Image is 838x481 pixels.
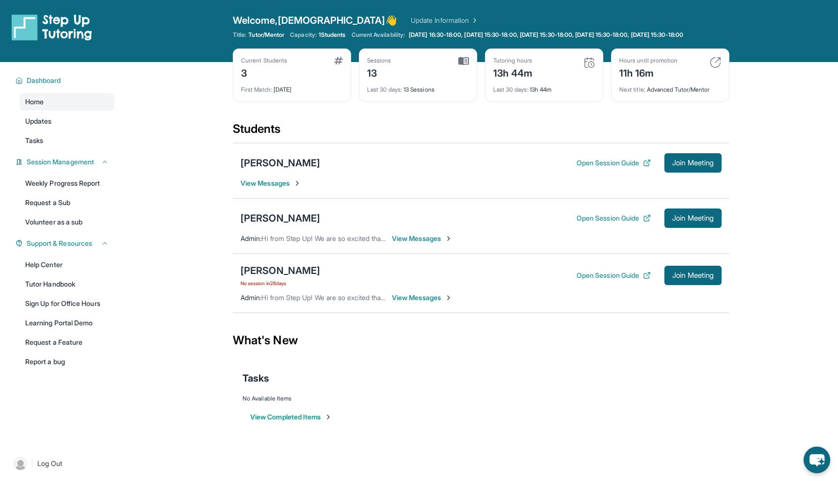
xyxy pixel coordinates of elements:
div: 13h 44m [493,64,533,80]
div: Students [233,121,729,143]
button: Dashboard [23,76,109,85]
button: Open Session Guide [577,271,651,280]
button: Join Meeting [664,208,722,228]
div: 11h 16m [619,64,677,80]
a: [DATE] 16:30-18:00, [DATE] 15:30-18:00, [DATE] 15:30-18:00, [DATE] 15:30-18:00, [DATE] 15:30-18:00 [407,31,685,39]
span: Capacity: [290,31,317,39]
span: Tutor/Mentor [248,31,284,39]
span: 1 Students [319,31,346,39]
span: First Match : [241,86,272,93]
div: 13 Sessions [367,80,469,94]
a: Tasks [19,132,114,149]
span: View Messages [392,234,452,243]
div: 13h 44m [493,80,595,94]
a: |Log Out [10,453,114,474]
a: Request a Feature [19,334,114,351]
img: card [458,57,469,65]
button: Support & Resources [23,239,109,248]
a: Updates [19,112,114,130]
img: Chevron-Right [445,294,452,302]
a: Request a Sub [19,194,114,211]
a: Report a bug [19,353,114,370]
span: Last 30 days : [493,86,528,93]
div: Sessions [367,57,391,64]
a: Home [19,93,114,111]
button: Open Session Guide [577,213,651,223]
span: Updates [25,116,52,126]
a: Weekly Progress Report [19,175,114,192]
a: Update Information [411,16,479,25]
span: Last 30 days : [367,86,402,93]
div: [PERSON_NAME] [241,156,320,170]
span: Next title : [619,86,645,93]
span: Tasks [242,371,269,385]
span: View Messages [241,178,301,188]
img: card [709,57,721,68]
img: logo [12,14,92,41]
div: Hours until promotion [619,57,677,64]
span: Welcome, [DEMOGRAPHIC_DATA] 👋 [233,14,397,27]
span: Admin : [241,234,261,242]
button: Open Session Guide [577,158,651,168]
span: Join Meeting [672,160,714,166]
div: [PERSON_NAME] [241,211,320,225]
div: Advanced Tutor/Mentor [619,80,721,94]
img: Chevron-Right [445,235,452,242]
div: [DATE] [241,80,343,94]
span: [DATE] 16:30-18:00, [DATE] 15:30-18:00, [DATE] 15:30-18:00, [DATE] 15:30-18:00, [DATE] 15:30-18:00 [409,31,683,39]
a: Sign Up for Office Hours [19,295,114,312]
span: Log Out [37,459,63,468]
a: Help Center [19,256,114,273]
button: chat-button [804,447,830,473]
button: View Completed Items [250,412,332,422]
span: No session in 28 days [241,279,320,287]
a: Tutor Handbook [19,275,114,293]
span: Admin : [241,293,261,302]
a: Volunteer as a sub [19,213,114,231]
span: Title: [233,31,246,39]
div: Current Students [241,57,287,64]
img: Chevron-Right [293,179,301,187]
span: | [31,458,33,469]
img: user-img [14,457,27,470]
img: card [334,57,343,64]
img: Chevron Right [469,16,479,25]
span: Session Management [27,157,94,167]
span: Current Availability: [352,31,405,39]
span: Tasks [25,136,43,145]
span: View Messages [392,293,452,303]
button: Join Meeting [664,266,722,285]
span: Join Meeting [672,215,714,221]
span: Dashboard [27,76,61,85]
button: Join Meeting [664,153,722,173]
img: card [583,57,595,68]
button: Session Management [23,157,109,167]
div: Tutoring hours [493,57,533,64]
div: 13 [367,64,391,80]
div: No Available Items [242,395,720,402]
div: [PERSON_NAME] [241,264,320,277]
div: What's New [233,319,729,362]
span: Home [25,97,44,107]
span: Support & Resources [27,239,92,248]
div: 3 [241,64,287,80]
a: Learning Portal Demo [19,314,114,332]
span: Join Meeting [672,273,714,278]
